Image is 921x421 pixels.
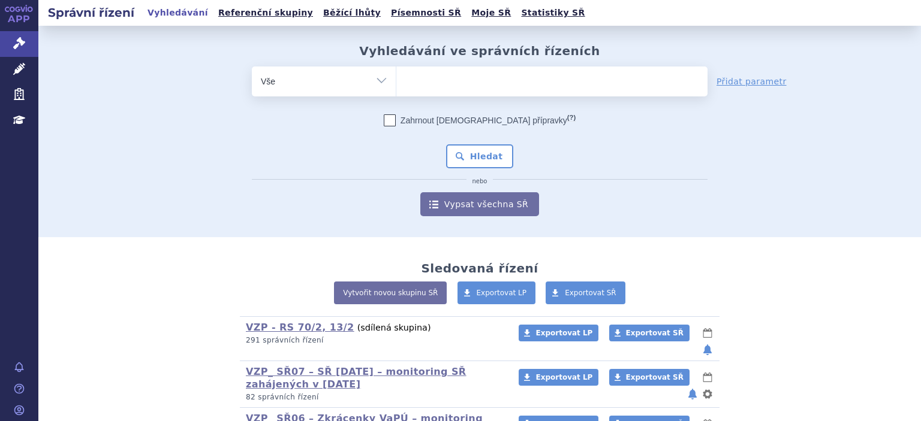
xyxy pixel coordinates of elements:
h2: Sledovaná řízení [421,261,538,275]
a: Moje SŘ [468,5,514,21]
button: lhůty [702,326,714,340]
button: lhůty [702,370,714,384]
span: Exportovat LP [477,289,527,297]
span: Exportovat SŘ [626,329,684,337]
button: notifikace [702,343,714,357]
a: Statistiky SŘ [517,5,588,21]
a: Vytvořit novou skupinu SŘ [334,281,447,304]
a: VZP - RS 70/2, 13/2 [246,322,354,333]
a: Exportovat SŘ [546,281,625,304]
a: Referenční skupiny [215,5,317,21]
button: notifikace [687,387,699,401]
a: Exportovat LP [519,325,598,341]
button: Hledat [446,144,514,168]
h2: Vyhledávání ve správních řízeních [359,44,600,58]
a: Vypsat všechna SŘ [420,192,539,216]
span: Exportovat SŘ [565,289,616,297]
a: Běžící lhůty [320,5,384,21]
i: nebo [466,178,493,185]
a: Exportovat SŘ [609,369,690,386]
label: Zahrnout [DEMOGRAPHIC_DATA] přípravky [384,114,576,126]
h2: Správní řízení [38,4,144,21]
button: nastavení [702,387,714,401]
a: Vyhledávání [144,5,212,21]
a: Exportovat LP [458,281,536,304]
span: Exportovat LP [535,329,592,337]
p: 82 správních řízení [246,392,503,402]
a: Přidat parametr [717,75,787,87]
span: Exportovat SŘ [626,373,684,381]
a: VZP_ SŘ07 – SŘ [DATE] – monitoring SŘ zahájených v [DATE] [246,366,466,390]
abbr: (?) [567,114,576,122]
a: Exportovat SŘ [609,325,690,341]
a: Písemnosti SŘ [387,5,465,21]
p: 291 správních řízení [246,335,503,346]
span: Exportovat LP [535,373,592,381]
span: (sdílená skupina) [357,323,431,332]
a: Exportovat LP [519,369,598,386]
